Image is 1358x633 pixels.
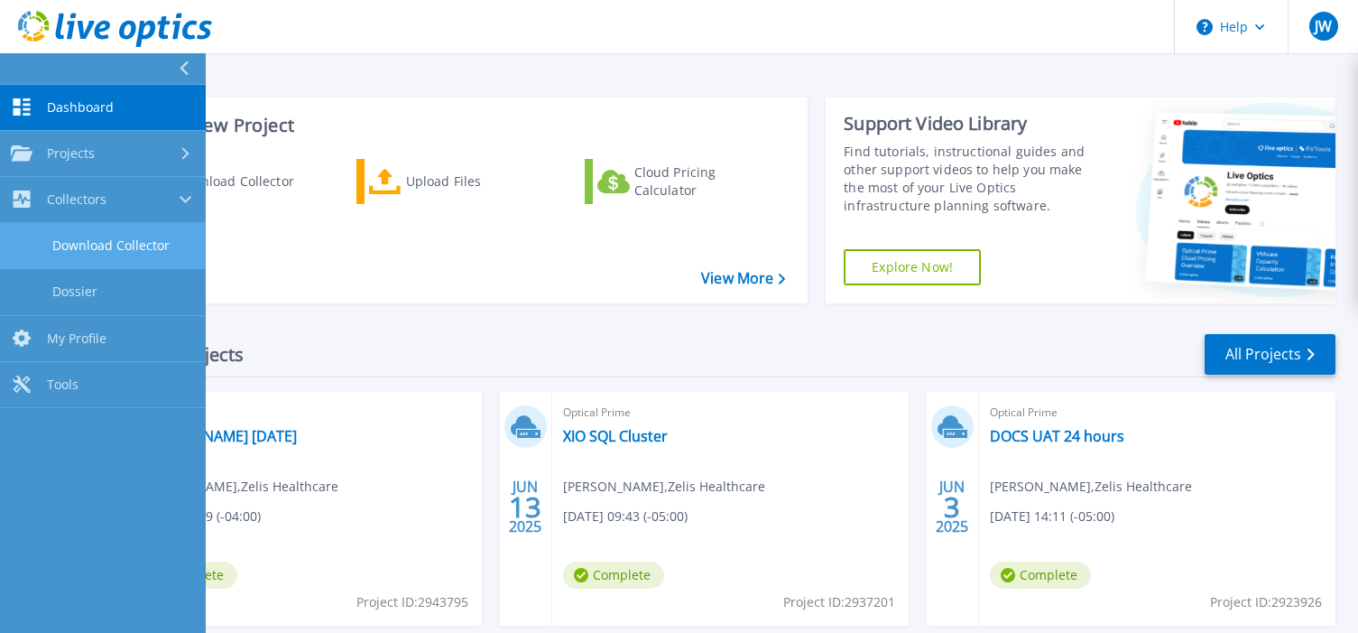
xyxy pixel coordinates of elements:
span: Dashboard [47,99,114,116]
span: Complete [563,562,664,589]
span: Complete [990,562,1091,589]
span: Optical Prime [563,403,898,423]
a: Upload Files [356,159,558,204]
span: Optical Prime [990,403,1325,423]
a: DOCS UAT 24 hours [990,427,1124,445]
a: Download Collector [128,159,329,204]
span: Tools [47,377,79,393]
span: Optical Prime [136,403,471,423]
span: 13 [509,499,541,515]
span: Projects [47,145,95,162]
span: [PERSON_NAME] , Zelis Healthcare [136,477,338,497]
a: [PERSON_NAME] [DATE] [136,427,297,445]
span: [PERSON_NAME] , Zelis Healthcare [563,477,765,497]
div: Download Collector [174,163,319,200]
div: JUN 2025 [935,474,969,540]
a: View More [701,270,785,287]
a: Explore Now! [844,249,981,285]
a: Cloud Pricing Calculator [585,159,786,204]
a: All Projects [1205,334,1335,375]
div: Upload Files [406,163,550,200]
span: Project ID: 2923926 [1210,592,1322,612]
span: JW [1315,19,1332,33]
div: Support Video Library [844,112,1099,135]
span: [PERSON_NAME] , Zelis Healthcare [990,477,1192,497]
div: JUN 2025 [508,474,542,540]
div: Find tutorials, instructional guides and other support videos to help you make the most of your L... [844,143,1099,215]
span: My Profile [47,330,106,347]
span: [DATE] 09:43 (-05:00) [563,507,688,526]
span: Project ID: 2943795 [356,592,468,612]
span: Project ID: 2937201 [783,592,895,612]
span: Collectors [47,191,106,208]
span: 3 [944,499,960,515]
span: [DATE] 14:11 (-05:00) [990,507,1114,526]
a: XIO SQL Cluster [563,427,668,445]
h3: Start a New Project [128,116,784,135]
div: Cloud Pricing Calculator [634,163,779,200]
